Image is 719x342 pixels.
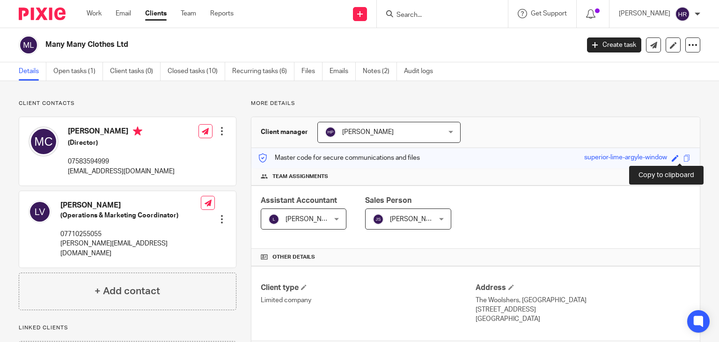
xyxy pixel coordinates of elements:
p: More details [251,100,700,107]
img: svg%3E [29,126,59,156]
p: [EMAIL_ADDRESS][DOMAIN_NAME] [68,167,175,176]
a: Work [87,9,102,18]
a: Client tasks (0) [110,62,161,81]
span: [PERSON_NAME] [390,216,441,223]
img: svg%3E [373,214,384,225]
img: Pixie [19,7,66,20]
p: Client contacts [19,100,236,107]
a: Email [116,9,131,18]
h4: [PERSON_NAME] [60,201,201,210]
p: [PERSON_NAME][EMAIL_ADDRESS][DOMAIN_NAME] [60,239,201,258]
a: Audit logs [404,62,440,81]
p: Limited company [261,296,476,305]
input: Search [396,11,480,20]
img: svg%3E [268,214,279,225]
p: Linked clients [19,324,236,332]
p: The Woolshers, [GEOGRAPHIC_DATA] [476,296,690,305]
div: superior-lime-argyle-window [584,153,667,164]
a: Team [181,9,196,18]
a: Recurring tasks (6) [232,62,294,81]
a: Closed tasks (10) [168,62,225,81]
span: Team assignments [272,173,328,180]
span: [PERSON_NAME] V [286,216,343,223]
h4: Client type [261,283,476,293]
span: Sales Person [365,197,411,204]
img: svg%3E [29,201,51,223]
a: Create task [587,37,641,52]
p: 07583594999 [68,157,175,166]
span: Other details [272,253,315,261]
h2: Many Many Clothes Ltd [45,40,468,50]
img: svg%3E [19,35,38,55]
a: Notes (2) [363,62,397,81]
p: [GEOGRAPHIC_DATA] [476,314,690,324]
h4: + Add contact [95,284,160,298]
a: Open tasks (1) [53,62,103,81]
a: Clients [145,9,167,18]
i: Primary [133,126,142,136]
p: 07710255055 [60,230,201,239]
p: [STREET_ADDRESS] [476,305,690,314]
h3: Client manager [261,127,308,137]
a: Reports [210,9,234,18]
a: Files [301,62,323,81]
span: Assistant Accountant [261,197,337,204]
h5: (Operations & Marketing Coordinator) [60,211,201,220]
h5: (Director) [68,138,175,148]
p: [PERSON_NAME] [619,9,670,18]
a: Details [19,62,46,81]
h4: [PERSON_NAME] [68,126,175,138]
img: svg%3E [675,7,690,22]
span: Get Support [531,10,567,17]
p: Master code for secure communications and files [258,153,420,163]
h4: Address [476,283,690,293]
span: [PERSON_NAME] [342,129,394,135]
a: Emails [330,62,356,81]
img: svg%3E [325,126,336,138]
